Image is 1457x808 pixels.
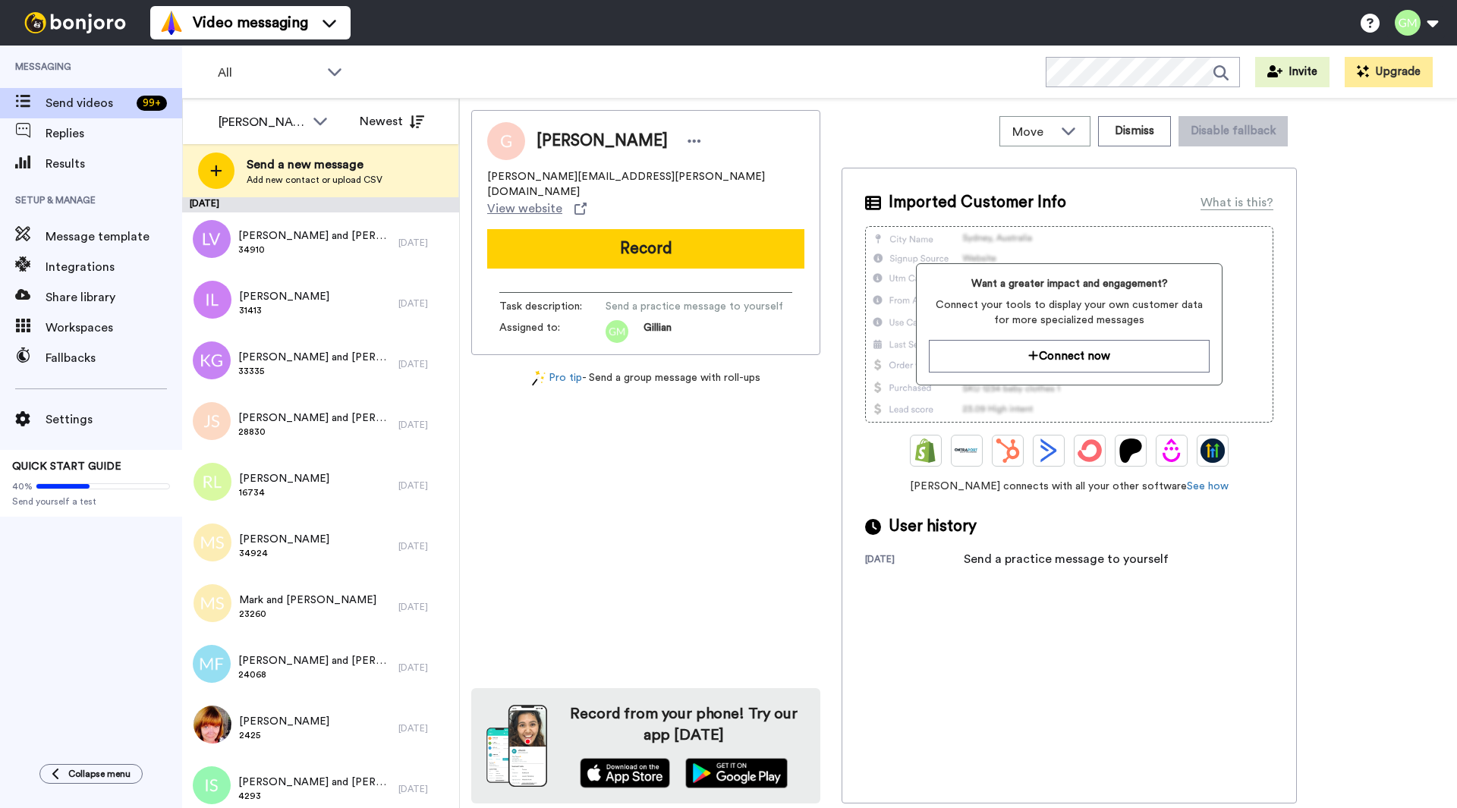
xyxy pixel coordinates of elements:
[580,758,670,788] img: appstore
[46,124,182,143] span: Replies
[193,12,308,33] span: Video messaging
[247,156,382,174] span: Send a new message
[1078,439,1102,463] img: ConvertKit
[239,729,329,741] span: 2425
[238,775,391,790] span: [PERSON_NAME] and [PERSON_NAME]
[964,550,1169,568] div: Send a practice message to yourself
[46,258,182,276] span: Integrations
[1037,439,1061,463] img: ActiveCampaign
[398,419,452,431] div: [DATE]
[889,191,1066,214] span: Imported Customer Info
[39,764,143,784] button: Collapse menu
[644,320,672,343] span: Gillian
[238,410,391,426] span: [PERSON_NAME] and [PERSON_NAME]
[219,113,305,131] div: [PERSON_NAME]
[46,349,182,367] span: Fallbacks
[46,155,182,173] span: Results
[487,122,525,160] img: Image of Gillian milner
[1201,439,1225,463] img: GoHighLevel
[159,11,184,35] img: vm-color.svg
[398,297,452,310] div: [DATE]
[532,370,546,386] img: magic-wand.svg
[532,370,582,386] a: Pro tip
[606,299,783,314] span: Send a practice message to yourself
[12,495,170,508] span: Send yourself a test
[1345,57,1433,87] button: Upgrade
[486,705,547,787] img: download
[1119,439,1143,463] img: Patreon
[239,608,376,620] span: 23260
[194,463,231,501] img: rl.png
[137,96,167,111] div: 99 +
[194,281,231,319] img: il.png
[239,289,329,304] span: [PERSON_NAME]
[12,480,33,492] span: 40%
[194,706,231,744] img: 0241b09f-df62-4b50-8519-1e7eb2330110.jpg
[398,358,452,370] div: [DATE]
[239,532,329,547] span: [PERSON_NAME]
[193,220,231,258] img: lv.png
[865,479,1273,494] span: [PERSON_NAME] connects with all your other software
[1012,123,1053,141] span: Move
[398,722,452,734] div: [DATE]
[193,402,231,440] img: js.png
[606,320,628,343] img: gm.png
[865,553,964,568] div: [DATE]
[18,12,132,33] img: bj-logo-header-white.svg
[239,304,329,316] span: 31413
[889,515,977,538] span: User history
[348,106,436,137] button: Newest
[46,288,182,307] span: Share library
[194,584,231,622] img: ms.png
[12,461,121,472] span: QUICK START GUIDE
[398,237,452,249] div: [DATE]
[487,229,804,269] button: Record
[46,94,131,112] span: Send videos
[1187,481,1229,492] a: See how
[238,668,391,681] span: 24068
[238,350,391,365] span: [PERSON_NAME] and [PERSON_NAME]
[487,200,587,218] a: View website
[182,197,459,212] div: [DATE]
[929,297,1209,328] span: Connect your tools to display your own customer data for more specialized messages
[685,758,788,788] img: playstore
[562,703,805,746] h4: Record from your phone! Try our app [DATE]
[398,540,452,552] div: [DATE]
[68,768,131,780] span: Collapse menu
[46,410,182,429] span: Settings
[239,593,376,608] span: Mark and [PERSON_NAME]
[218,64,319,82] span: All
[193,341,231,379] img: kg.png
[238,244,391,256] span: 34910
[914,439,938,463] img: Shopify
[487,200,562,218] span: View website
[1160,439,1184,463] img: Drip
[499,320,606,343] span: Assigned to:
[238,653,391,668] span: [PERSON_NAME] and [PERSON_NAME]
[239,547,329,559] span: 34924
[929,276,1209,291] span: Want a greater impact and engagement?
[398,783,452,795] div: [DATE]
[929,340,1209,373] button: Connect now
[1201,193,1273,212] div: What is this?
[471,370,820,386] div: - Send a group message with roll-ups
[238,426,391,438] span: 28830
[487,169,804,200] span: [PERSON_NAME][EMAIL_ADDRESS][PERSON_NAME][DOMAIN_NAME]
[398,601,452,613] div: [DATE]
[238,228,391,244] span: [PERSON_NAME] and [PERSON_NAME]
[1255,57,1330,87] button: Invite
[239,714,329,729] span: [PERSON_NAME]
[193,645,231,683] img: mf.png
[537,130,668,152] span: [PERSON_NAME]
[499,299,606,314] span: Task description :
[1098,116,1171,146] button: Dismiss
[46,228,182,246] span: Message template
[238,365,391,377] span: 33335
[239,486,329,498] span: 16734
[238,790,391,802] span: 4293
[239,471,329,486] span: [PERSON_NAME]
[996,439,1020,463] img: Hubspot
[194,523,231,561] img: ms.png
